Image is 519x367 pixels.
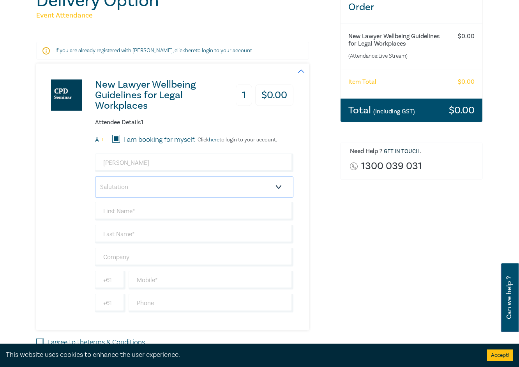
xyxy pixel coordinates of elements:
[95,79,223,111] h3: New Lawyer Wellbeing Guidelines for Legal Workplaces
[124,135,196,145] label: I am booking for myself.
[55,47,290,55] p: If you are already registered with [PERSON_NAME], click to login to your account
[348,33,443,48] h6: New Lawyer Wellbeing Guidelines for Legal Workplaces
[350,148,477,155] h6: Need Help ? .
[6,350,475,360] div: This website uses cookies to enhance the user experience.
[36,11,331,20] h5: Event Attendance
[129,271,293,289] input: Mobile*
[86,338,145,347] a: Terms & Conditions
[95,154,293,172] input: Attendee Email*
[196,137,277,143] p: Click to login to your account.
[449,105,475,115] h3: $ 0.00
[48,337,145,348] label: I agree to the
[255,85,293,106] h3: $ 0.00
[51,79,82,111] img: New Lawyer Wellbeing Guidelines for Legal Workplaces
[185,47,196,54] a: here
[129,294,293,312] input: Phone
[348,105,415,115] h3: Total
[348,52,443,60] small: (Attendance: Live Stream )
[236,85,252,106] h3: 1
[95,294,125,312] input: +61
[95,271,125,289] input: +61
[487,349,513,361] button: Accept cookies
[95,225,293,243] input: Last Name*
[348,78,376,86] h6: Item Total
[95,119,293,126] h6: Attendee Details 1
[458,33,475,40] h6: $ 0.00
[102,137,103,143] small: 1
[209,136,219,143] a: here
[458,78,475,86] h6: $ 0.00
[361,161,422,171] a: 1300 039 031
[505,268,513,327] span: Can we help ?
[373,108,415,115] small: (Including GST)
[95,202,293,221] input: First Name*
[384,148,420,155] a: Get in touch
[95,248,293,266] input: Company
